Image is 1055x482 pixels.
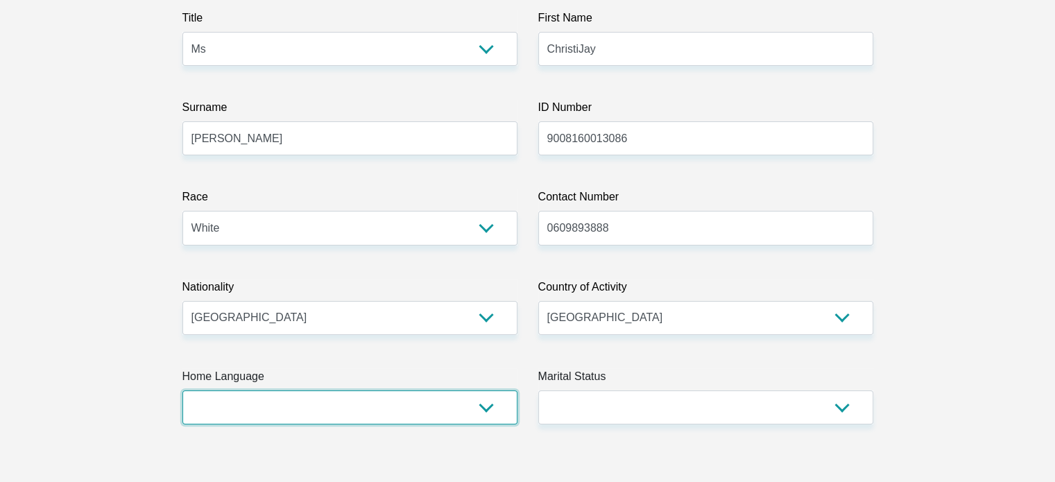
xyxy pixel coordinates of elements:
[538,10,873,32] label: First Name
[182,121,517,155] input: Surname
[182,189,517,211] label: Race
[538,32,873,66] input: First Name
[182,368,517,390] label: Home Language
[538,189,873,211] label: Contact Number
[182,279,517,301] label: Nationality
[538,211,873,245] input: Contact Number
[182,10,517,32] label: Title
[182,99,517,121] label: Surname
[538,279,873,301] label: Country of Activity
[538,121,873,155] input: ID Number
[538,368,873,390] label: Marital Status
[538,99,873,121] label: ID Number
